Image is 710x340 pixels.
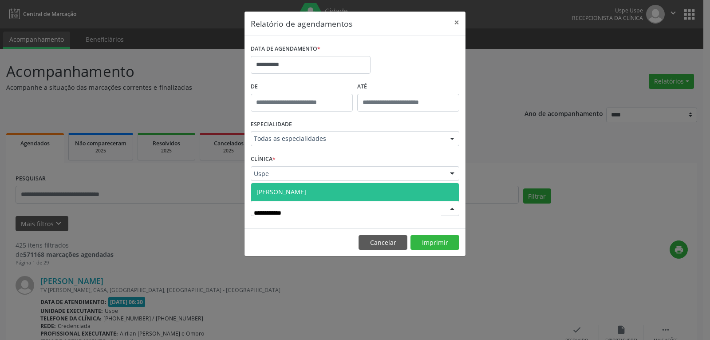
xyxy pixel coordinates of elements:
span: Uspe [254,169,441,178]
label: CLÍNICA [251,152,276,166]
label: DATA DE AGENDAMENTO [251,42,320,56]
h5: Relatório de agendamentos [251,18,352,29]
button: Imprimir [410,235,459,250]
span: Todas as especialidades [254,134,441,143]
button: Cancelar [359,235,407,250]
button: Close [448,12,465,33]
label: ESPECIALIDADE [251,118,292,132]
span: [PERSON_NAME] [256,188,306,196]
label: De [251,80,353,94]
label: ATÉ [357,80,459,94]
